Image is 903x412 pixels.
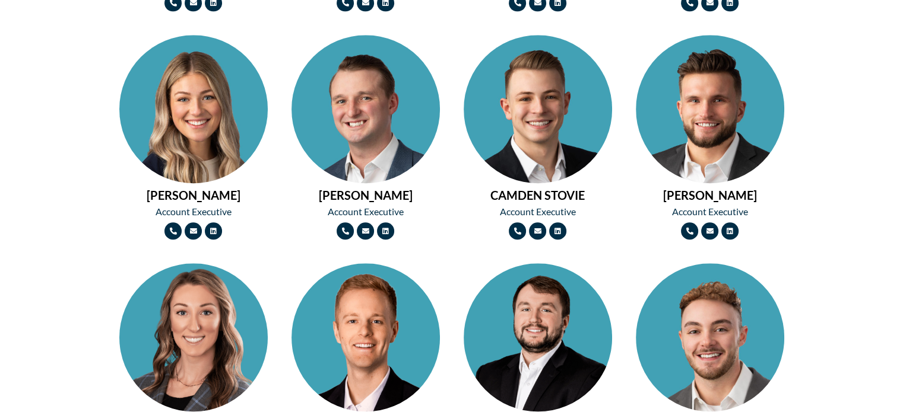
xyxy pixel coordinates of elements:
[119,207,268,216] h2: Account Executive
[636,207,784,216] h2: Account Executive
[292,189,440,201] h2: [PERSON_NAME]
[119,189,268,201] h2: [PERSON_NAME]
[292,207,440,216] h2: Account Executive
[464,189,612,201] h2: CAMDEN STOVIE
[636,189,784,201] h2: [PERSON_NAME]
[464,207,612,216] h2: Account Executive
